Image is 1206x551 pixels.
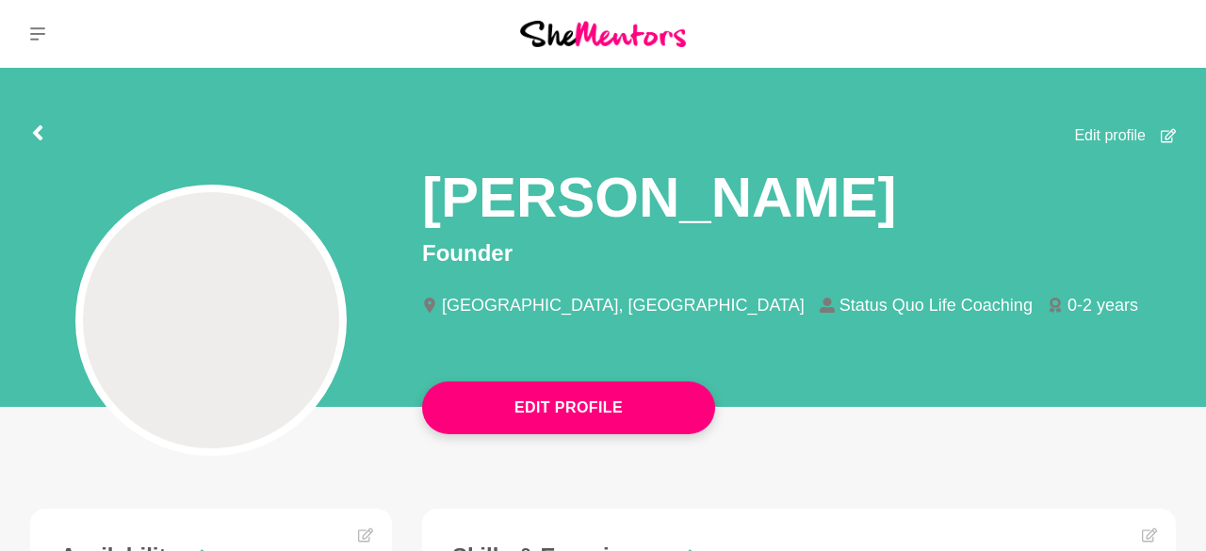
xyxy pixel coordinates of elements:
[520,21,686,46] img: She Mentors Logo
[1048,297,1153,314] li: 0-2 years
[422,381,715,434] button: Edit Profile
[422,297,820,314] li: [GEOGRAPHIC_DATA], [GEOGRAPHIC_DATA]
[1074,124,1146,147] span: Edit profile
[422,162,896,233] h1: [PERSON_NAME]
[820,297,1048,314] li: Status Quo Life Coaching
[1138,11,1183,57] a: Sharon Williams
[422,236,1176,270] p: Founder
